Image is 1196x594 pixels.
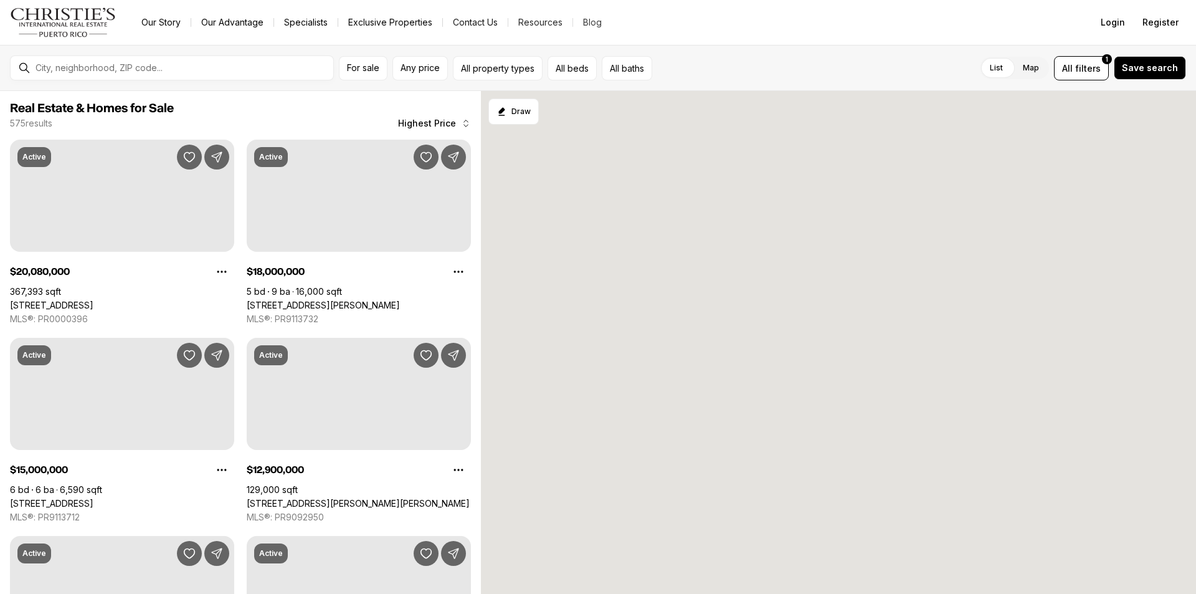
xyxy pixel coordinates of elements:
[401,63,440,73] span: Any price
[453,56,543,80] button: All property types
[347,63,379,73] span: For sale
[177,145,202,170] button: Save Property: 66 ROAD 66 & ROAD 3
[10,118,52,128] p: 575 results
[446,259,471,284] button: Property options
[1054,56,1109,80] button: Allfilters1
[573,14,612,31] a: Blog
[414,145,439,170] button: Save Property: 175 CALLE RUISEÑOR ST
[177,343,202,368] button: Save Property: 20 AMAPOLA ST
[10,498,93,509] a: 20 AMAPOLA ST, CAROLINA PR, 00979
[1114,56,1186,80] button: Save search
[259,152,283,162] p: Active
[1106,54,1108,64] span: 1
[339,56,387,80] button: For sale
[392,56,448,80] button: Any price
[259,350,283,360] p: Active
[191,14,273,31] a: Our Advantage
[398,118,456,128] span: Highest Price
[209,457,234,482] button: Property options
[1142,17,1179,27] span: Register
[259,548,283,558] p: Active
[338,14,442,31] a: Exclusive Properties
[443,14,508,31] button: Contact Us
[1075,62,1101,75] span: filters
[508,14,572,31] a: Resources
[1135,10,1186,35] button: Register
[548,56,597,80] button: All beds
[1122,63,1178,73] span: Save search
[488,98,539,125] button: Start drawing
[980,57,1013,79] label: List
[131,14,191,31] a: Our Story
[391,111,478,136] button: Highest Price
[1013,57,1049,79] label: Map
[602,56,652,80] button: All baths
[1101,17,1125,27] span: Login
[209,259,234,284] button: Property options
[10,7,116,37] img: logo
[247,498,470,509] a: 602 BARBOSA AVE, SAN JUAN PR, 00926
[414,541,439,566] button: Save Property: CARR 1, KM 21.3 BO. LA MUDA
[446,457,471,482] button: Property options
[22,548,46,558] p: Active
[1093,10,1132,35] button: Login
[414,343,439,368] button: Save Property: 602 BARBOSA AVE
[177,541,202,566] button: Save Property: URB. LA LOMITA CALLE VISTA LINDA
[10,300,93,311] a: 66 ROAD 66 & ROAD 3, CANOVANAS PR, 00729
[10,102,174,115] span: Real Estate & Homes for Sale
[22,152,46,162] p: Active
[274,14,338,31] a: Specialists
[22,350,46,360] p: Active
[247,300,400,311] a: 175 CALLE RUISEÑOR ST, SAN JUAN PR, 00926
[1062,62,1073,75] span: All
